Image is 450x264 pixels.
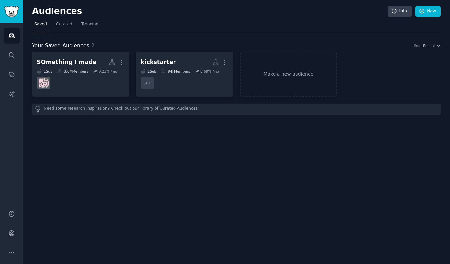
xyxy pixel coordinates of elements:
div: kickstarter [141,58,176,66]
h2: Audiences [32,6,388,17]
span: Curated [56,21,72,27]
img: GummySearch logo [4,6,19,17]
a: SOmething I made1Sub3.0MMembers0.23% /mosomethingimade [32,52,129,97]
div: 1 Sub [141,69,156,74]
div: SOmething I made [37,58,97,66]
button: Recent [423,43,441,48]
a: Make a new audience [240,52,337,97]
div: 3.0M Members [57,69,88,74]
a: Curated [54,19,74,32]
div: Sort [414,43,421,48]
span: Saved [34,21,47,27]
a: Curated Audiences [160,106,198,113]
a: Saved [32,19,49,32]
div: 0.23 % /mo [99,69,117,74]
span: 2 [92,42,95,48]
div: 1 Sub [37,69,52,74]
a: New [415,6,441,17]
span: Recent [423,43,435,48]
a: kickstarter1Sub94kMembers0.69% /mo+1 [136,52,233,97]
div: Need some research inspiration? Check out our library of [32,104,441,115]
div: 0.69 % /mo [200,69,219,74]
a: Info [388,6,412,17]
div: 94k Members [161,69,190,74]
span: Your Saved Audiences [32,42,89,50]
span: Trending [81,21,98,27]
div: + 1 [141,76,154,90]
img: somethingimade [39,78,49,88]
a: Trending [79,19,101,32]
